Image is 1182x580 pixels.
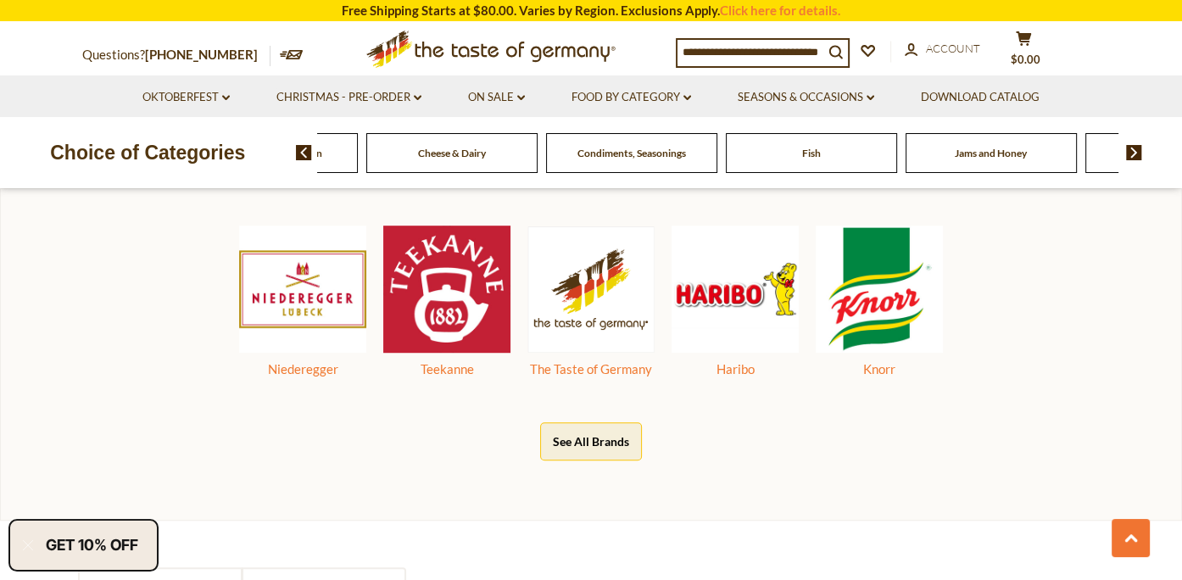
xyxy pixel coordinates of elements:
button: See All Brands [540,422,642,460]
a: Jams and Honey [955,147,1027,159]
div: Teekanne [383,359,510,380]
div: Niederegger [239,359,366,380]
img: Teekanne [383,226,510,353]
a: Niederegger [239,340,366,380]
img: Haribo [672,226,799,353]
a: Download Catalog [921,88,1040,107]
a: Haribo [672,340,799,380]
img: The Taste of Germany [527,226,655,353]
a: Click here for details. [720,3,840,18]
a: Christmas - PRE-ORDER [276,88,421,107]
a: Knorr [816,340,943,380]
a: The Taste of Germany [527,340,655,380]
a: On Sale [468,88,525,107]
img: next arrow [1126,145,1142,160]
a: [PHONE_NUMBER] [145,47,258,62]
div: Knorr [816,359,943,380]
p: Questions? [82,44,270,66]
img: Knorr [816,226,943,353]
a: Account [905,40,980,59]
a: Seasons & Occasions [738,88,874,107]
a: Fish [802,147,821,159]
span: $0.00 [1011,53,1040,66]
img: Niederegger [239,226,366,353]
div: The Taste of Germany [527,359,655,380]
a: Condiments, Seasonings [577,147,686,159]
a: Cheese & Dairy [418,147,486,159]
span: Account [926,42,980,55]
a: Teekanne [383,340,510,380]
a: Oktoberfest [142,88,230,107]
button: $0.00 [998,31,1049,73]
a: Food By Category [571,88,691,107]
img: previous arrow [296,145,312,160]
div: Haribo [672,359,799,380]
